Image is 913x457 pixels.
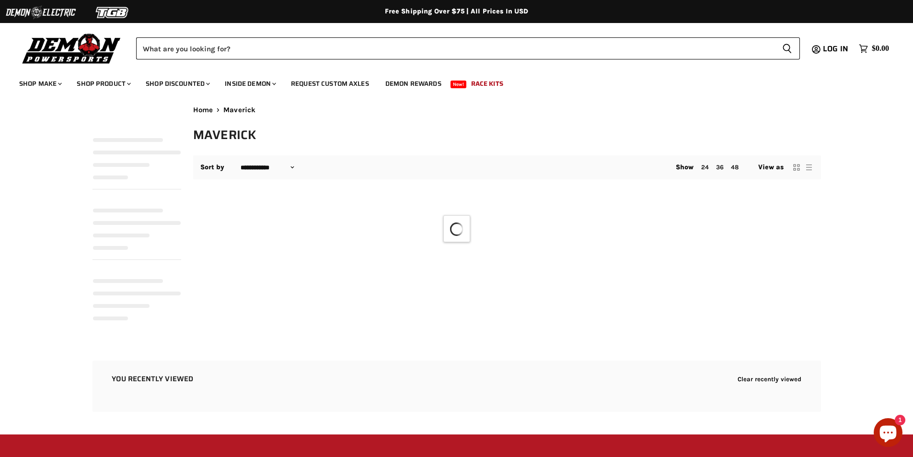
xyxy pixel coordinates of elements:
label: Sort by [200,164,225,171]
a: Race Kits [464,74,510,94]
span: $0.00 [872,44,889,53]
a: 36 [716,164,724,171]
img: TGB Logo 2 [77,3,149,22]
a: Demon Rewards [378,74,449,94]
span: Log in [823,43,848,55]
a: Request Custom Axles [284,74,376,94]
nav: Breadcrumbs [193,106,821,114]
img: Demon Powersports [19,31,124,65]
a: Shop Product [69,74,137,94]
button: list view [804,163,814,172]
span: View as [758,164,784,171]
button: Search [774,37,800,59]
h1: Maverick [193,127,821,143]
aside: Recently viewed products [73,361,840,412]
nav: Collection utilities [193,155,821,179]
button: Clear recently viewed [738,375,802,383]
a: 48 [731,164,739,171]
a: 24 [701,164,709,171]
a: Shop Make [12,74,68,94]
img: Demon Electric Logo 2 [5,3,77,22]
a: Inside Demon [218,74,282,94]
span: Show [676,163,694,171]
a: Shop Discounted [139,74,216,94]
div: Free Shipping Over $75 | All Prices In USD [73,7,840,16]
form: Product [136,37,800,59]
button: grid view [792,163,801,172]
a: $0.00 [854,42,894,56]
input: Search [136,37,774,59]
inbox-online-store-chat: Shopify online store chat [871,418,905,449]
span: New! [451,81,467,88]
h2: You recently viewed [112,375,194,383]
span: Maverick [223,106,255,114]
a: Home [193,106,213,114]
a: Log in [819,45,854,53]
ul: Main menu [12,70,887,94]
